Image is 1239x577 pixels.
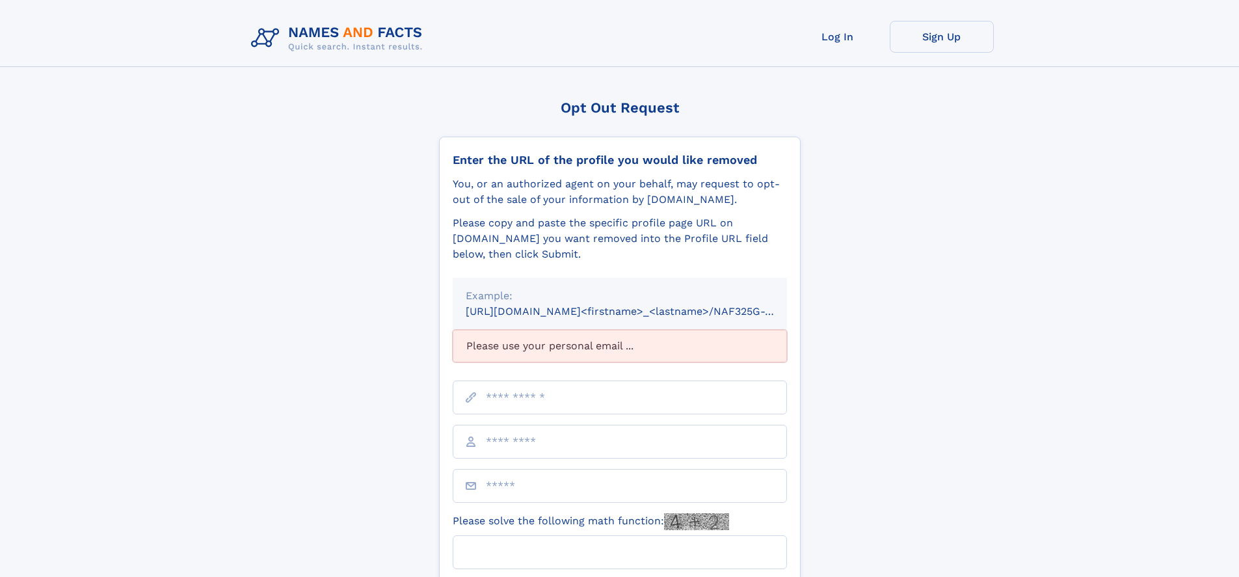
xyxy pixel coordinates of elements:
img: Logo Names and Facts [246,21,433,56]
div: Example: [466,288,774,304]
small: [URL][DOMAIN_NAME]<firstname>_<lastname>/NAF325G-xxxxxxxx [466,305,812,317]
div: Please copy and paste the specific profile page URL on [DOMAIN_NAME] you want removed into the Pr... [453,215,787,262]
div: Please use your personal email ... [453,330,787,362]
div: Enter the URL of the profile you would like removed [453,153,787,167]
div: You, or an authorized agent on your behalf, may request to opt-out of the sale of your informatio... [453,176,787,208]
a: Sign Up [890,21,994,53]
div: Opt Out Request [439,100,801,116]
label: Please solve the following math function: [453,513,729,530]
a: Log In [786,21,890,53]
